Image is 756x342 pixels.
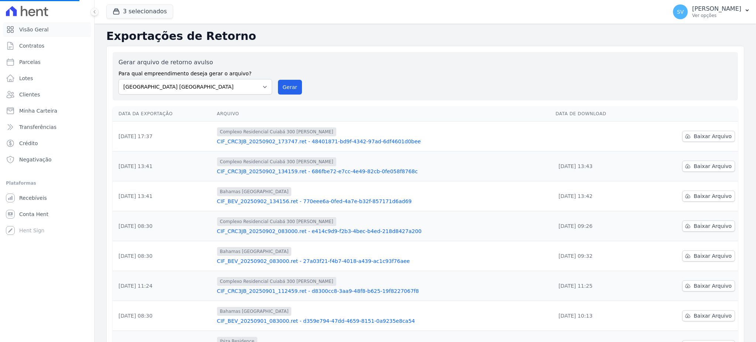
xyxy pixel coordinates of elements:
[694,282,732,290] span: Baixar Arquivo
[217,187,292,196] span: Bahamas [GEOGRAPHIC_DATA]
[214,106,553,122] th: Arquivo
[217,257,550,265] a: CIF_BEV_20250902_083000.ret - 27a03f21-f4b7-4018-a439-ac1c93f76aee
[6,179,88,188] div: Plataformas
[106,30,744,43] h2: Exportações de Retorno
[217,277,336,286] span: Complexo Residencial Cuiabá 300 [PERSON_NAME]
[113,211,214,241] td: [DATE] 08:30
[217,228,550,235] a: CIF_CRC3JB_20250902_083000.ret - e414c9d9-f2b3-4bec-b4ed-218d8427a200
[667,1,756,22] button: SV [PERSON_NAME] Ver opções
[217,287,550,295] a: CIF_CRC3JB_20250901_112459.ret - d8300cc8-3aa9-48f8-b625-19f8227067f8
[217,168,550,175] a: CIF_CRC3JB_20250902_134159.ret - 686fbe72-e7cc-4e49-82cb-0fe058f8768c
[217,217,336,226] span: Complexo Residencial Cuiabá 300 [PERSON_NAME]
[553,241,644,271] td: [DATE] 09:32
[682,220,735,232] a: Baixar Arquivo
[682,250,735,261] a: Baixar Arquivo
[19,123,56,131] span: Transferências
[19,75,33,82] span: Lotes
[553,301,644,331] td: [DATE] 10:13
[19,156,52,163] span: Negativação
[19,211,48,218] span: Conta Hent
[682,131,735,142] a: Baixar Arquivo
[19,91,40,98] span: Clientes
[217,247,292,256] span: Bahamas [GEOGRAPHIC_DATA]
[3,55,91,69] a: Parcelas
[118,67,272,78] label: Para qual empreendimento deseja gerar o arquivo?
[694,192,732,200] span: Baixar Arquivo
[682,191,735,202] a: Baixar Arquivo
[217,317,550,325] a: CIF_BEV_20250901_083000.ret - d359e794-47dd-4659-8151-0a9235e8ca54
[694,252,732,260] span: Baixar Arquivo
[682,280,735,291] a: Baixar Arquivo
[19,140,38,147] span: Crédito
[3,191,91,205] a: Recebíveis
[682,161,735,172] a: Baixar Arquivo
[3,136,91,151] a: Crédito
[3,87,91,102] a: Clientes
[3,207,91,222] a: Conta Hent
[113,151,214,181] td: [DATE] 13:41
[118,58,272,67] label: Gerar arquivo de retorno avulso
[217,157,336,166] span: Complexo Residencial Cuiabá 300 [PERSON_NAME]
[217,307,292,316] span: Bahamas [GEOGRAPHIC_DATA]
[217,127,336,136] span: Complexo Residencial Cuiabá 300 [PERSON_NAME]
[553,211,644,241] td: [DATE] 09:26
[553,106,644,122] th: Data de Download
[3,38,91,53] a: Contratos
[113,301,214,331] td: [DATE] 08:30
[106,4,173,18] button: 3 selecionados
[692,5,741,13] p: [PERSON_NAME]
[113,106,214,122] th: Data da Exportação
[694,163,732,170] span: Baixar Arquivo
[217,198,550,205] a: CIF_BEV_20250902_134156.ret - 770eee6a-0fed-4a7e-b32f-857171d6ad69
[19,58,41,66] span: Parcelas
[694,312,732,319] span: Baixar Arquivo
[694,133,732,140] span: Baixar Arquivo
[113,241,214,271] td: [DATE] 08:30
[113,271,214,301] td: [DATE] 11:24
[113,122,214,151] td: [DATE] 17:37
[3,120,91,134] a: Transferências
[19,42,44,49] span: Contratos
[692,13,741,18] p: Ver opções
[19,107,57,114] span: Minha Carteira
[278,80,302,95] button: Gerar
[694,222,732,230] span: Baixar Arquivo
[3,71,91,86] a: Lotes
[217,138,550,145] a: CIF_CRC3JB_20250902_173747.ret - 48401871-bd9f-4342-97ad-6df4601d0bee
[3,152,91,167] a: Negativação
[113,181,214,211] td: [DATE] 13:41
[677,9,684,14] span: SV
[553,181,644,211] td: [DATE] 13:42
[3,103,91,118] a: Minha Carteira
[19,26,49,33] span: Visão Geral
[3,22,91,37] a: Visão Geral
[19,194,47,202] span: Recebíveis
[553,271,644,301] td: [DATE] 11:25
[682,310,735,321] a: Baixar Arquivo
[553,151,644,181] td: [DATE] 13:43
